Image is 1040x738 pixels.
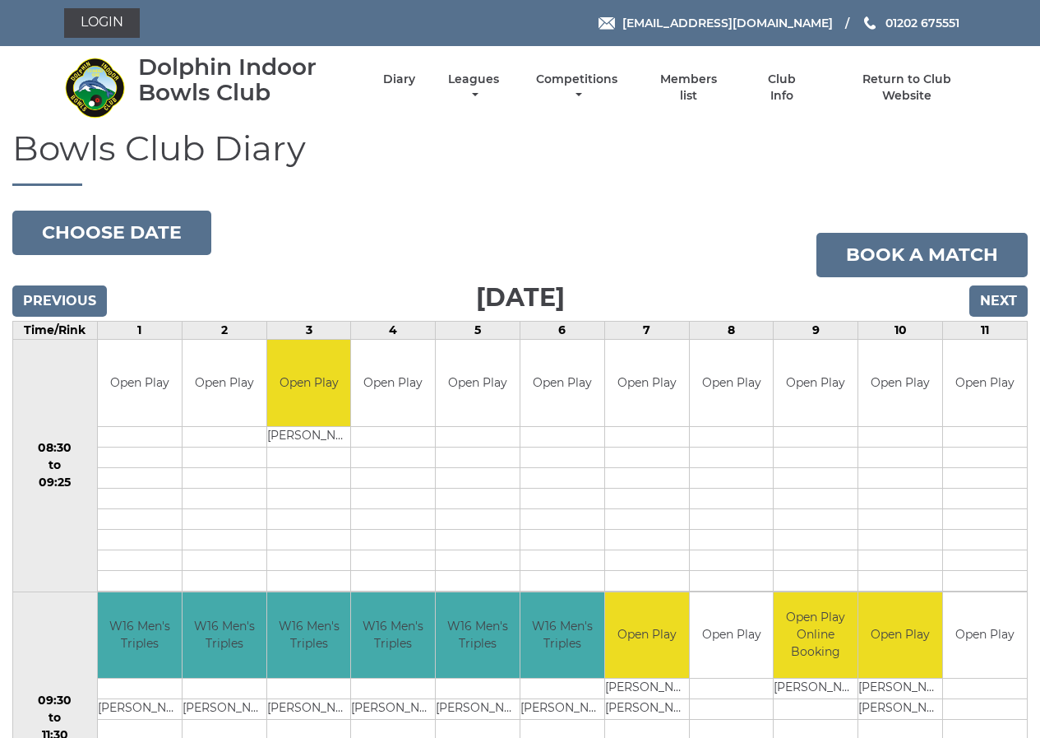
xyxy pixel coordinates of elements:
[351,592,435,679] td: W16 Men's Triples
[351,322,436,340] td: 4
[520,322,605,340] td: 6
[774,592,857,679] td: Open Play Online Booking
[604,322,689,340] td: 7
[436,592,520,679] td: W16 Men's Triples
[13,322,98,340] td: Time/Rink
[267,340,351,426] td: Open Play
[605,592,689,679] td: Open Play
[533,72,622,104] a: Competitions
[13,340,98,592] td: 08:30 to 09:25
[690,340,774,426] td: Open Play
[599,14,833,32] a: Email [EMAIL_ADDRESS][DOMAIN_NAME]
[858,679,942,699] td: [PERSON_NAME]
[98,592,182,679] td: W16 Men's Triples
[182,322,266,340] td: 2
[97,322,182,340] td: 1
[383,72,415,87] a: Diary
[943,592,1027,679] td: Open Play
[12,129,1028,186] h1: Bowls Club Diary
[774,322,858,340] td: 9
[267,592,351,679] td: W16 Men's Triples
[605,679,689,699] td: [PERSON_NAME]
[12,211,211,255] button: Choose date
[969,285,1028,317] input: Next
[774,679,857,699] td: [PERSON_NAME]
[622,16,833,30] span: [EMAIL_ADDRESS][DOMAIN_NAME]
[351,340,435,426] td: Open Play
[943,322,1028,340] td: 11
[64,8,140,38] a: Login
[858,340,942,426] td: Open Play
[444,72,503,104] a: Leagues
[605,340,689,426] td: Open Play
[436,340,520,426] td: Open Play
[599,17,615,30] img: Email
[436,322,520,340] td: 5
[436,699,520,720] td: [PERSON_NAME]
[885,16,959,30] span: 01202 675551
[267,699,351,720] td: [PERSON_NAME]
[605,699,689,720] td: [PERSON_NAME]
[183,699,266,720] td: [PERSON_NAME]
[858,592,942,679] td: Open Play
[864,16,876,30] img: Phone us
[837,72,976,104] a: Return to Club Website
[98,340,182,426] td: Open Play
[12,285,107,317] input: Previous
[520,340,604,426] td: Open Play
[816,233,1028,277] a: Book a match
[183,340,266,426] td: Open Play
[756,72,809,104] a: Club Info
[690,592,774,679] td: Open Play
[858,322,943,340] td: 10
[862,14,959,32] a: Phone us 01202 675551
[98,699,182,720] td: [PERSON_NAME]
[520,699,604,720] td: [PERSON_NAME]
[943,340,1027,426] td: Open Play
[267,426,351,447] td: [PERSON_NAME]
[138,54,354,105] div: Dolphin Indoor Bowls Club
[520,592,604,679] td: W16 Men's Triples
[689,322,774,340] td: 8
[351,699,435,720] td: [PERSON_NAME]
[858,699,942,720] td: [PERSON_NAME]
[774,340,857,426] td: Open Play
[64,57,126,118] img: Dolphin Indoor Bowls Club
[183,592,266,679] td: W16 Men's Triples
[650,72,726,104] a: Members list
[266,322,351,340] td: 3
